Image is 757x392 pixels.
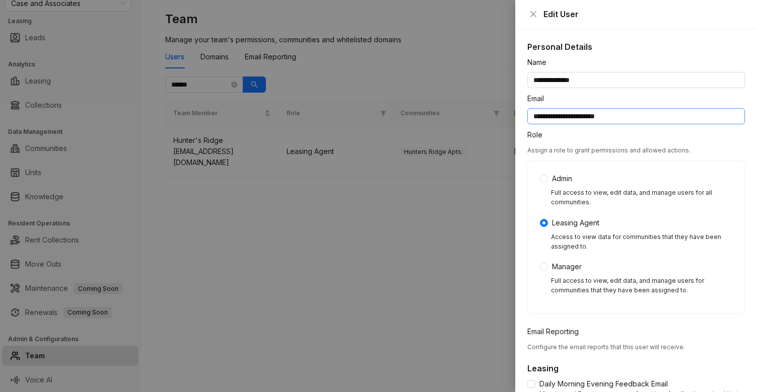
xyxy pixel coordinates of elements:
div: Full access to view, edit data, and manage users for communities that they have been assigned to. [551,276,732,295]
button: Close [527,8,539,20]
h5: Personal Details [527,41,745,53]
span: Admin [548,173,576,184]
input: Email [527,108,745,124]
h5: Leasing [527,362,745,374]
span: Manager [548,261,586,272]
label: Role [527,129,549,140]
label: Email [527,93,550,104]
span: close [529,10,537,18]
div: Full access to view, edit data, and manage users for all communities. [551,188,732,207]
span: Configure the email reports that this user will receive. [527,343,685,351]
span: Leasing Agent [548,217,603,228]
span: Daily Morning Evening Feedback Email [535,378,672,389]
div: Access to view data for communities that they have been assigned to. [551,232,732,252]
span: Assign a role to grant permissions and allowed actions. [527,146,691,154]
div: Edit User [543,8,745,20]
label: Email Reporting [527,326,585,337]
input: Name [527,72,745,88]
label: Name [527,57,553,68]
